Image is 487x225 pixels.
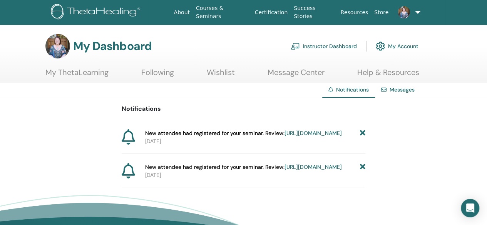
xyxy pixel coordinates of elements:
[357,68,419,83] a: Help & Resources
[285,163,342,170] a: [URL][DOMAIN_NAME]
[51,4,143,21] img: logo.png
[376,40,385,53] img: cog.svg
[171,5,193,20] a: About
[122,104,365,113] p: Notifications
[145,163,342,171] span: New attendee had registered for your seminar. Review:
[291,38,357,55] a: Instructor Dashboard
[145,137,365,145] p: [DATE]
[193,1,252,23] a: Courses & Seminars
[291,43,300,50] img: chalkboard-teacher.svg
[291,1,337,23] a: Success Stories
[338,5,372,20] a: Resources
[376,38,418,55] a: My Account
[73,39,152,53] h3: My Dashboard
[145,171,365,179] p: [DATE]
[336,86,369,93] span: Notifications
[371,5,392,20] a: Store
[141,68,174,83] a: Following
[145,129,342,137] span: New attendee had registered for your seminar. Review:
[207,68,235,83] a: Wishlist
[461,199,479,217] div: Open Intercom Messenger
[285,130,342,137] a: [URL][DOMAIN_NAME]
[398,6,410,18] img: default.jpg
[252,5,291,20] a: Certification
[45,68,109,83] a: My ThetaLearning
[45,34,70,58] img: default.jpg
[390,86,415,93] a: Messages
[268,68,325,83] a: Message Center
